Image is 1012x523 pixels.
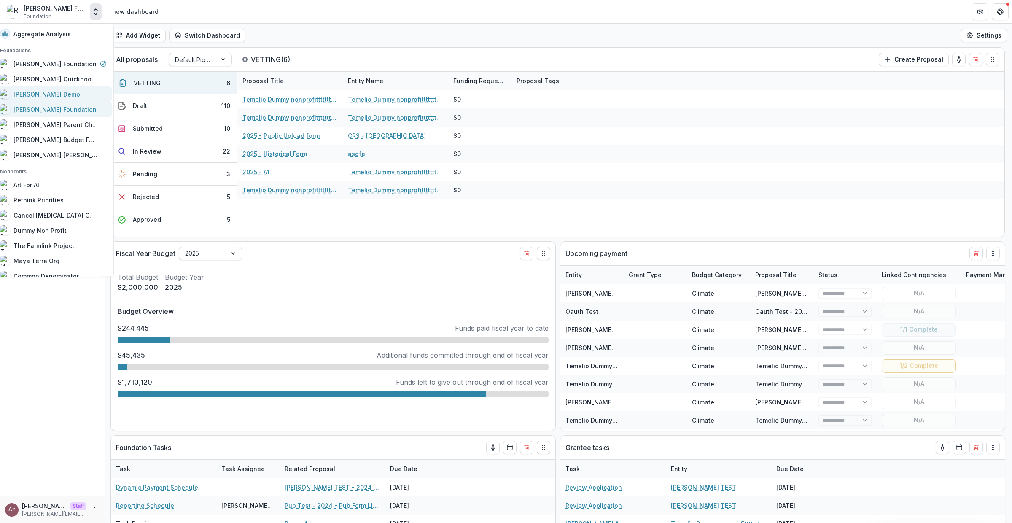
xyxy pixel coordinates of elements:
[343,72,448,90] div: Entity Name
[511,72,617,90] div: Proposal Tags
[118,272,158,282] p: Total Budget
[813,266,877,284] div: Status
[986,247,1000,260] button: Drag
[242,186,338,194] a: Temelio Dummy nonprofittttttttt a4 sda16s5d - 2025 - A1
[111,140,237,163] button: In Review22
[118,282,158,292] p: $2,000,000
[560,270,587,279] div: Entity
[624,266,687,284] div: Grant Type
[877,270,951,279] div: Linked Contingencies
[116,483,198,492] a: Dynamic Payment Schedule
[877,266,961,284] div: Linked Contingencies
[565,501,622,510] a: Review Application
[986,441,1000,454] button: Drag
[385,460,448,478] div: Due Date
[952,53,966,66] button: toggle-assigned-to-me
[771,460,834,478] div: Due Date
[112,7,159,16] div: new dashboard
[453,131,461,140] div: $0
[216,460,280,478] div: Task Assignee
[692,416,714,425] div: Climate
[227,192,230,201] div: 5
[453,186,461,194] div: $0
[348,186,443,194] a: Temelio Dummy nonprofittttttttt a4 sda16s5d
[216,464,270,473] div: Task Assignee
[111,208,237,231] button: Approved5
[671,483,736,492] a: [PERSON_NAME] TEST
[448,76,511,85] div: Funding Requested
[133,170,157,178] div: Pending
[750,270,802,279] div: Proposal Title
[565,362,697,369] a: Temelio Dummy nonprofittttttttt a4 sda16s5d
[755,325,808,334] div: [PERSON_NAME] TEST - 2024 - Public Form Deadline
[237,72,343,90] div: Proposal Title
[565,399,631,406] a: [PERSON_NAME] TEST
[750,266,813,284] div: Proposal Title
[755,398,808,407] div: [PERSON_NAME] TEST - 2023 - Short answer form
[992,3,1009,20] button: Get Help
[969,441,983,454] button: Delete card
[116,442,171,453] p: Foundation Tasks
[118,350,145,360] p: $45,435
[285,483,380,492] a: [PERSON_NAME] TEST - 2024 - Temelio Test Form
[226,78,230,87] div: 6
[116,54,158,65] p: All proposals
[448,72,511,90] div: Funding Requested
[692,398,714,407] div: Climate
[111,460,216,478] div: Task
[953,441,966,454] button: Calendar
[133,147,161,156] div: In Review
[8,507,16,512] div: Andrew Clegg <andrew@trytemelio.com>
[116,248,175,259] p: Fiscal Year Budget
[882,341,956,355] button: N/A
[251,54,314,65] p: VETTING ( 6 )
[565,248,627,259] p: Upcoming payment
[560,464,585,473] div: Task
[453,149,461,158] div: $0
[109,5,162,18] nav: breadcrumb
[666,464,692,473] div: Entity
[565,483,622,492] a: Review Application
[520,247,533,260] button: Delete card
[134,78,161,87] div: VETTING
[118,306,549,316] p: Budget Overview
[692,307,714,316] div: Climate
[624,270,667,279] div: Grant Type
[687,270,747,279] div: Budget Category
[133,215,161,224] div: Approved
[118,377,152,387] p: $1,710,120
[936,441,949,454] button: toggle-assigned-to-me
[280,464,340,473] div: Related Proposal
[242,167,269,176] a: 2025 - A1
[385,464,423,473] div: Due Date
[692,380,714,388] div: Climate
[969,53,982,66] button: Delete card
[224,124,230,133] div: 10
[692,361,714,370] div: Climate
[90,505,100,515] button: More
[692,343,714,352] div: Climate
[961,29,1007,42] button: Settings
[24,4,86,13] div: [PERSON_NAME] Foundation
[111,117,237,140] button: Submitted10
[560,460,666,478] div: Task
[22,510,86,518] p: [PERSON_NAME][EMAIL_ADDRESS][DOMAIN_NAME]
[285,501,380,510] a: Pub Test - 2024 - Pub Form Link Test
[110,29,166,42] button: Add Widget
[813,270,842,279] div: Status
[280,460,385,478] div: Related Proposal
[133,101,147,110] div: Draft
[455,323,549,333] p: Funds paid fiscal year to date
[24,13,51,20] span: Foundation
[666,460,771,478] div: Entity
[882,377,956,391] button: N/A
[348,149,365,158] a: asdfa
[565,308,598,315] a: Oauth Test
[90,3,102,20] button: Open entity switcher
[221,101,230,110] div: 110
[565,417,697,424] a: Temelio Dummy nonprofittttttttt a4 sda16s5d
[221,501,275,510] div: [PERSON_NAME] T1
